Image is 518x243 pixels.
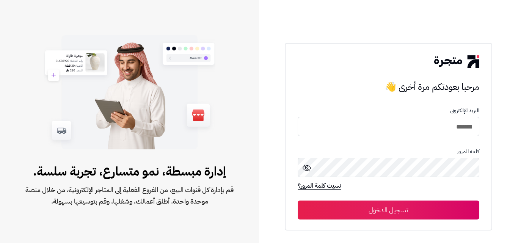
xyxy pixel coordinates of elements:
[434,55,479,67] img: logo-2.png
[298,149,479,155] p: كلمة المرور
[298,79,479,94] h3: مرحبا بعودتكم مرة أخرى 👋
[298,108,479,114] p: البريد الإلكترونى
[24,162,235,180] span: إدارة مبسطة، نمو متسارع، تجربة سلسة.
[24,184,235,207] span: قم بإدارة كل قنوات البيع، من الفروع الفعلية إلى المتاجر الإلكترونية، من خلال منصة موحدة واحدة. أط...
[298,181,341,192] a: نسيت كلمة المرور؟
[298,201,479,219] button: تسجيل الدخول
